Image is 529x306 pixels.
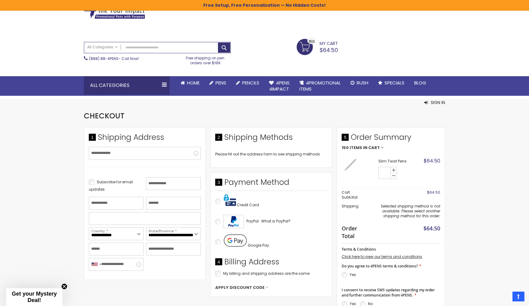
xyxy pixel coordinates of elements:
[237,202,259,207] span: Credit Card
[414,80,426,86] span: Blog
[346,76,373,90] a: Rush
[224,194,236,206] img: Pay with credit card
[320,46,338,54] span: $64.50
[248,243,269,248] span: Google Pay
[242,80,259,86] span: Pencils
[295,76,346,96] a: 4PROMOTIONALITEMS
[342,224,362,240] strong: Order Total
[299,80,341,92] span: 4PROMOTIONAL ITEMS
[381,203,440,218] span: Selected shipping method is not available. Please select another shipping method for this order.
[373,76,409,90] a: Specials
[84,42,121,52] a: All Categories
[342,188,365,202] th: Cart Subtotal
[215,132,327,146] div: Shipping Methods
[216,80,226,86] span: Pens
[246,218,259,224] span: PayPal
[264,76,295,96] a: 4Pens4impact
[342,263,418,269] span: Do you agree to 4PENS terms & conditions?
[61,283,67,289] button: Close teaser
[342,132,440,146] span: Order Summary
[342,247,376,252] span: Terms & Conditions
[215,285,264,290] span: Apply Discount Code
[423,225,440,232] span: $64.50
[261,218,291,224] span: What is PayPal?
[350,272,356,277] label: Yes
[176,76,204,90] a: Home
[427,190,440,195] span: $64.50
[269,80,290,92] span: 4Pens 4impact
[215,177,327,191] div: Payment Method
[84,76,170,95] div: All Categories
[89,179,133,192] span: Subscribe for email updates
[187,80,200,86] span: Home
[385,80,404,86] span: Specials
[424,157,440,164] span: $64.50
[223,215,244,228] img: Acceptance Mark
[424,99,445,106] button: Sign In
[342,203,358,209] span: Shipping
[224,234,247,247] img: Pay with Google Pay
[84,111,125,121] span: Checkout
[409,76,431,90] a: Blog
[6,288,62,306] div: Get your Mystery Deal!Close teaser
[12,291,57,303] span: Get your Mystery Deal!
[89,56,139,61] span: - Call Now!
[231,76,264,90] a: Pencils
[431,99,445,106] span: Sign In
[215,152,327,157] div: Please fill out the address form to see shipping methods.
[512,292,524,301] a: Top
[378,159,417,164] strong: Slim Twist Pens
[223,271,310,276] span: My billing and shipping address are the same
[342,156,358,173] img: Slim Twist-Silver
[309,39,315,44] span: 150
[89,56,118,61] a: (888) 88-4PENS
[350,146,380,150] span: Items in Cart
[180,53,231,65] div: Free shipping on pen orders over $199
[204,76,231,90] a: Pens
[89,258,103,271] div: United States: +1
[87,45,118,50] span: All Categories
[342,254,422,259] a: Click here to view our terms and conditions
[297,39,338,54] a: $64.50 150
[342,146,349,150] span: 150
[215,257,327,270] div: Billing Address
[357,80,368,86] span: Rush
[89,132,201,146] div: Shipping Address
[261,218,291,225] a: What is PayPal?
[342,287,435,297] span: I consent to receive SMS updates regarding my order and further communication from 4PENS.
